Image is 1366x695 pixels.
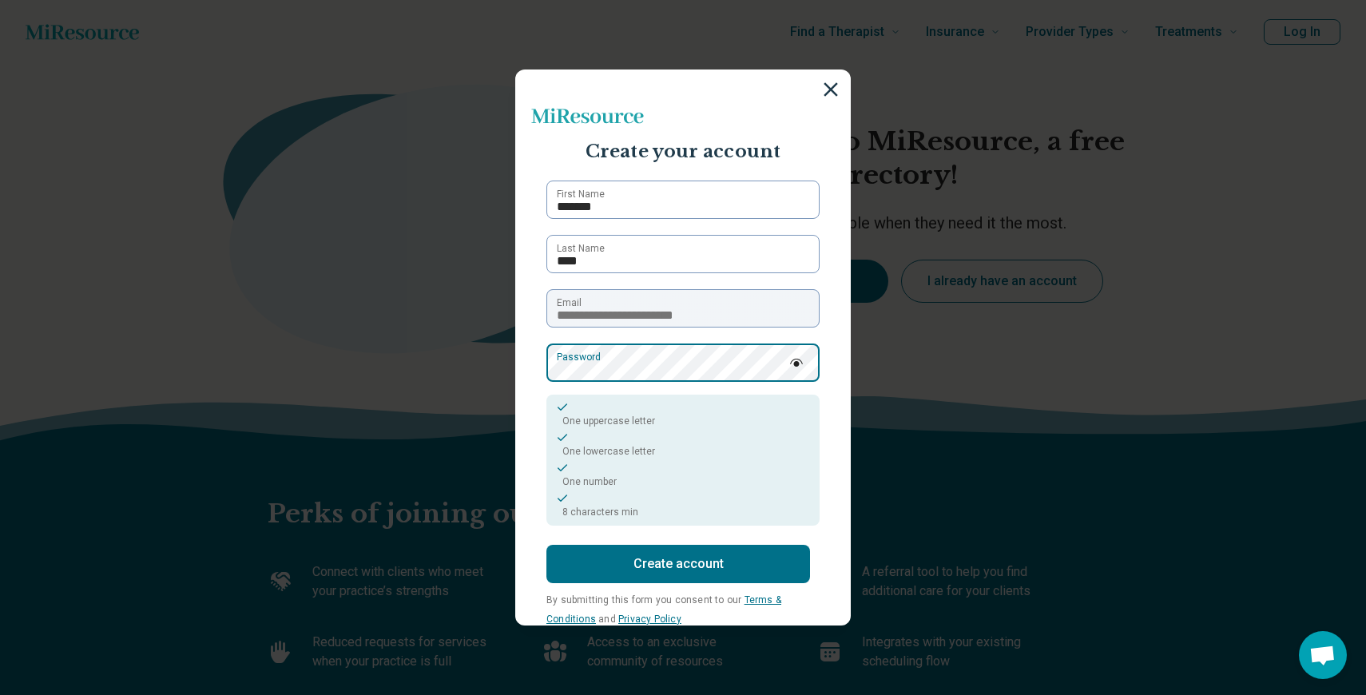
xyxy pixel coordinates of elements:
span: One number [562,476,617,487]
span: 8 characters min [562,506,638,518]
button: Create account [546,545,810,583]
label: First Name [557,187,605,201]
p: Create your account [531,140,835,165]
label: Email [557,296,582,310]
a: Privacy Policy [618,614,681,625]
img: password [789,359,804,367]
label: Password [557,350,601,364]
a: Terms & Conditions [546,594,781,625]
span: One uppercase letter [562,415,655,427]
span: By submitting this form you consent to our and [546,594,781,625]
span: One lowercase letter [562,446,655,457]
label: Last Name [557,241,605,256]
